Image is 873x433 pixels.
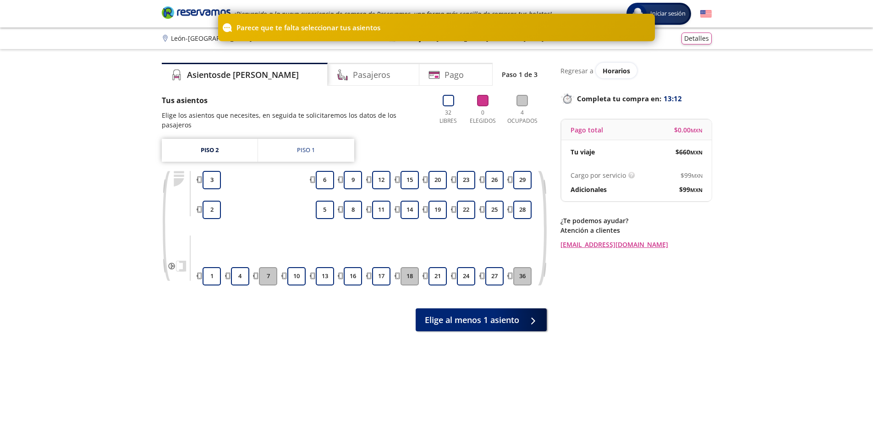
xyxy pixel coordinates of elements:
button: 6 [316,171,334,189]
em: ¡Bienvenido a la nueva experiencia de compra de Reservamos, una forma más sencilla de comprar tus... [234,10,552,18]
button: 28 [513,201,532,219]
span: $ 99 [681,170,703,180]
small: MXN [690,186,703,193]
a: Piso 1 [258,139,354,162]
button: 5 [316,201,334,219]
div: Piso 1 [297,146,315,155]
small: MXN [691,127,703,134]
p: Paso 1 de 3 [502,70,538,79]
span: $ 99 [679,185,703,194]
span: $ 660 [675,147,703,157]
p: Atención a clientes [560,225,712,235]
span: $ 0.00 [674,125,703,135]
button: 14 [401,201,419,219]
button: 17 [372,267,390,285]
h4: Pasajeros [353,69,390,81]
p: Parece que te falta seleccionar tus asientos [236,22,380,33]
button: 10 [287,267,306,285]
button: 9 [344,171,362,189]
button: 23 [457,171,475,189]
button: 15 [401,171,419,189]
button: 29 [513,171,532,189]
p: 0 Elegidos [467,109,498,125]
a: [EMAIL_ADDRESS][DOMAIN_NAME] [560,240,712,249]
div: Regresar a ver horarios [560,63,712,78]
i: Brand Logo [162,5,231,19]
button: 26 [485,171,504,189]
button: 13 [316,267,334,285]
p: Cargo por servicio [571,170,626,180]
h4: Pago [445,69,464,81]
p: Completa tu compra en : [560,92,712,105]
small: MXN [692,172,703,179]
button: 8 [344,201,362,219]
p: ¿Te podemos ayudar? [560,216,712,225]
h4: Asientos de [PERSON_NAME] [187,69,299,81]
button: 4 [231,267,249,285]
button: English [700,8,712,20]
button: 7 [259,267,277,285]
p: Elige los asientos que necesites, en seguida te solicitaremos los datos de los pasajeros [162,110,427,130]
button: 1 [203,267,221,285]
button: 20 [428,171,447,189]
p: Tus asientos [162,95,427,106]
button: 18 [401,267,419,285]
p: 4 Ocupados [505,109,540,125]
p: Regresar a [560,66,593,76]
p: Tu viaje [571,147,595,157]
button: 24 [457,267,475,285]
button: 27 [485,267,504,285]
button: 2 [203,201,221,219]
button: 21 [428,267,447,285]
a: Piso 2 [162,139,258,162]
p: Pago total [571,125,603,135]
button: 36 [513,267,532,285]
p: 32 Libres [436,109,461,125]
button: 19 [428,201,447,219]
p: Adicionales [571,185,607,194]
span: Iniciar sesión [647,9,689,18]
a: Brand Logo [162,5,231,22]
button: 25 [485,201,504,219]
button: 3 [203,171,221,189]
button: Elige al menos 1 asiento [416,308,547,331]
span: 13:12 [664,93,682,104]
button: 11 [372,201,390,219]
small: MXN [690,149,703,156]
button: 22 [457,201,475,219]
span: Horarios [603,66,630,75]
button: 16 [344,267,362,285]
span: Elige al menos 1 asiento [425,314,519,326]
button: 12 [372,171,390,189]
